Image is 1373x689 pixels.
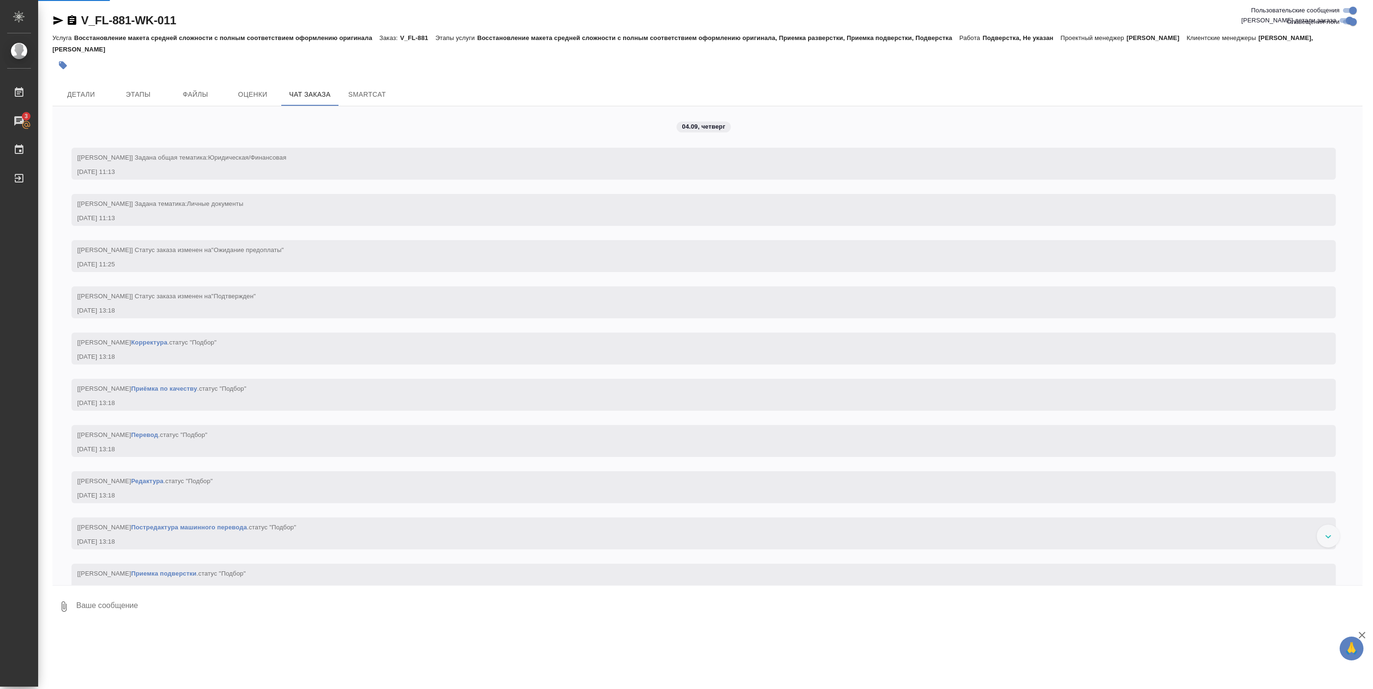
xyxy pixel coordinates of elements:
[344,89,390,101] span: SmartCat
[19,111,33,121] span: 3
[131,339,167,346] a: Корректура
[1061,34,1127,41] p: Проектный менеджер
[2,109,36,133] a: 3
[131,431,158,438] a: Перевод
[131,477,164,485] a: Редактура
[211,246,284,253] span: "Ожидание предоплаты"
[77,352,1302,362] div: [DATE] 13:18
[58,89,104,101] span: Детали
[187,200,243,207] span: Личные документы
[66,15,78,26] button: Скопировать ссылку
[173,89,218,101] span: Файлы
[77,154,287,161] span: [[PERSON_NAME]] Задана общая тематика:
[198,570,246,577] span: статус "Подбор"
[211,293,256,300] span: "Подтвержден"
[1127,34,1187,41] p: [PERSON_NAME]
[115,89,161,101] span: Этапы
[1251,6,1340,15] span: Пользовательские сообщения
[77,200,243,207] span: [[PERSON_NAME]] Задана тематика:
[77,213,1302,223] div: [DATE] 11:13
[249,524,296,531] span: статус "Подбор"
[131,524,247,531] a: Постредактура машинного перевода
[169,339,216,346] span: статус "Подбор"
[1241,16,1336,25] span: [PERSON_NAME] детали заказа
[77,260,1302,269] div: [DATE] 11:25
[77,491,1302,500] div: [DATE] 13:18
[287,89,333,101] span: Чат заказа
[400,34,435,41] p: V_FL-881
[77,167,1302,177] div: [DATE] 11:13
[77,246,284,253] span: [[PERSON_NAME]] Статус заказа изменен на
[379,34,400,41] p: Заказ:
[77,570,246,577] span: [[PERSON_NAME] .
[959,34,983,41] p: Работа
[165,477,213,485] span: статус "Подбор"
[131,570,196,577] a: Приемка подверстки
[160,431,207,438] span: статус "Подбор"
[435,34,477,41] p: Этапы услуги
[81,14,176,27] a: V_FL-881-WK-011
[199,385,246,392] span: статус "Подбор"
[77,385,246,392] span: [[PERSON_NAME] .
[230,89,276,101] span: Оценки
[77,583,1302,593] div: [DATE] 13:18
[77,524,296,531] span: [[PERSON_NAME] .
[74,34,379,41] p: Восстановление макета средней сложности с полным соответствием оформлению оригинала
[1340,637,1363,660] button: 🙏
[77,431,207,438] span: [[PERSON_NAME] .
[52,34,74,41] p: Услуга
[208,154,286,161] span: Юридическая/Финансовая
[1287,17,1340,27] span: Оповещения-логи
[52,15,64,26] button: Скопировать ссылку для ЯМессенджера
[983,34,1061,41] p: Подверстка, Не указан
[77,339,216,346] span: [[PERSON_NAME] .
[77,306,1302,315] div: [DATE] 13:18
[77,477,213,485] span: [[PERSON_NAME] .
[131,385,197,392] a: Приёмка по качеству
[77,293,256,300] span: [[PERSON_NAME]] Статус заказа изменен на
[52,55,73,76] button: Добавить тэг
[77,398,1302,408] div: [DATE] 13:18
[1343,638,1360,659] span: 🙏
[682,122,726,132] p: 04.09, четверг
[77,537,1302,547] div: [DATE] 13:18
[1187,34,1259,41] p: Клиентские менеджеры
[77,445,1302,454] div: [DATE] 13:18
[477,34,959,41] p: Восстановление макета средней сложности с полным соответствием оформлению оригинала, Приемка разв...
